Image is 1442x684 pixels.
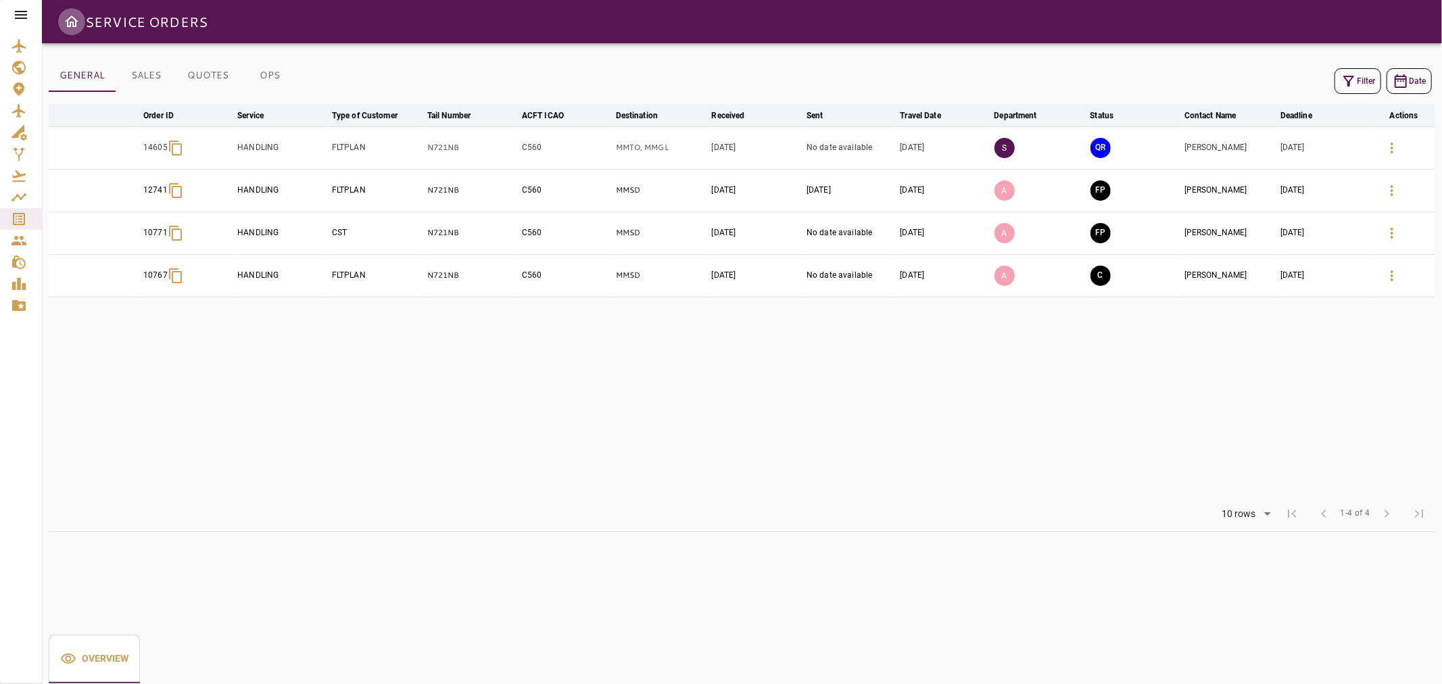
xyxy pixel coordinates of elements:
[1182,254,1278,297] td: [PERSON_NAME]
[49,59,300,92] div: basic tabs example
[994,180,1015,201] p: A
[427,142,516,153] p: N721NB
[807,107,841,124] span: Sent
[1090,138,1111,158] button: QUOTE REQUESTED
[1376,132,1408,164] button: Details
[1403,497,1435,530] span: Last Page
[1278,126,1372,169] td: [DATE]
[519,254,613,297] td: C560
[427,107,471,124] div: Tail Number
[235,212,329,254] td: HANDLING
[1278,169,1372,212] td: [DATE]
[1341,507,1370,520] span: 1-4 of 4
[1182,169,1278,212] td: [PERSON_NAME]
[1090,180,1111,201] button: FINAL PREPARATION
[616,142,706,153] p: MMTO, MMGL
[427,185,516,196] p: N721NB
[897,169,991,212] td: [DATE]
[804,169,897,212] td: [DATE]
[712,107,745,124] div: Received
[1182,126,1278,169] td: [PERSON_NAME]
[1280,107,1312,124] div: Deadline
[519,212,613,254] td: C560
[616,107,675,124] span: Destination
[1335,68,1381,94] button: Filter
[49,635,140,683] div: basic tabs example
[49,635,140,683] button: Overview
[616,227,706,239] p: MMSD
[1376,260,1408,292] button: Details
[143,142,168,153] p: 14605
[1308,497,1341,530] span: Previous Page
[804,126,897,169] td: No date available
[1218,508,1259,520] div: 10 rows
[143,107,191,124] span: Order ID
[58,8,85,35] button: Open drawer
[900,107,958,124] span: Travel Date
[235,169,329,212] td: HANDLING
[237,107,281,124] span: Service
[329,126,425,169] td: FLTPLAN
[804,254,897,297] td: No date available
[427,107,488,124] span: Tail Number
[1090,223,1111,243] button: FINAL PREPARATION
[85,11,208,32] h6: SERVICE ORDERS
[900,107,940,124] div: Travel Date
[1090,107,1114,124] div: Status
[329,212,425,254] td: CST
[1370,497,1403,530] span: Next Page
[1376,217,1408,249] button: Details
[712,107,763,124] span: Received
[709,169,804,212] td: [DATE]
[897,254,991,297] td: [DATE]
[1376,174,1408,207] button: Details
[237,107,264,124] div: Service
[1280,107,1330,124] span: Deadline
[897,126,991,169] td: [DATE]
[143,185,168,196] p: 12741
[176,59,239,92] button: QUOTES
[994,223,1015,243] p: A
[522,107,581,124] span: ACFT ICAO
[1276,497,1308,530] span: First Page
[709,212,804,254] td: [DATE]
[1184,107,1236,124] div: Contact Name
[1090,266,1111,286] button: CLOSED
[235,254,329,297] td: HANDLING
[994,138,1015,158] p: S
[143,270,168,281] p: 10767
[332,107,415,124] span: Type of Customer
[1090,107,1132,124] span: Status
[329,254,425,297] td: FLTPLAN
[804,212,897,254] td: No date available
[616,185,706,196] p: MMSD
[1387,68,1432,94] button: Date
[709,126,804,169] td: [DATE]
[1184,107,1254,124] span: Contact Name
[143,107,174,124] div: Order ID
[427,227,516,239] p: N721NB
[116,59,176,92] button: SALES
[1213,504,1276,524] div: 10 rows
[143,227,168,239] p: 10771
[807,107,823,124] div: Sent
[239,59,300,92] button: OPS
[1182,212,1278,254] td: [PERSON_NAME]
[994,107,1055,124] span: Department
[994,266,1015,286] p: A
[616,107,658,124] div: Destination
[1278,254,1372,297] td: [DATE]
[994,107,1037,124] div: Department
[427,270,516,281] p: N721NB
[235,126,329,169] td: HANDLING
[329,169,425,212] td: FLTPLAN
[49,59,116,92] button: GENERAL
[519,169,613,212] td: C560
[897,212,991,254] td: [DATE]
[519,126,613,169] td: C560
[709,254,804,297] td: [DATE]
[1278,212,1372,254] td: [DATE]
[522,107,564,124] div: ACFT ICAO
[332,107,398,124] div: Type of Customer
[616,270,706,281] p: MMSD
